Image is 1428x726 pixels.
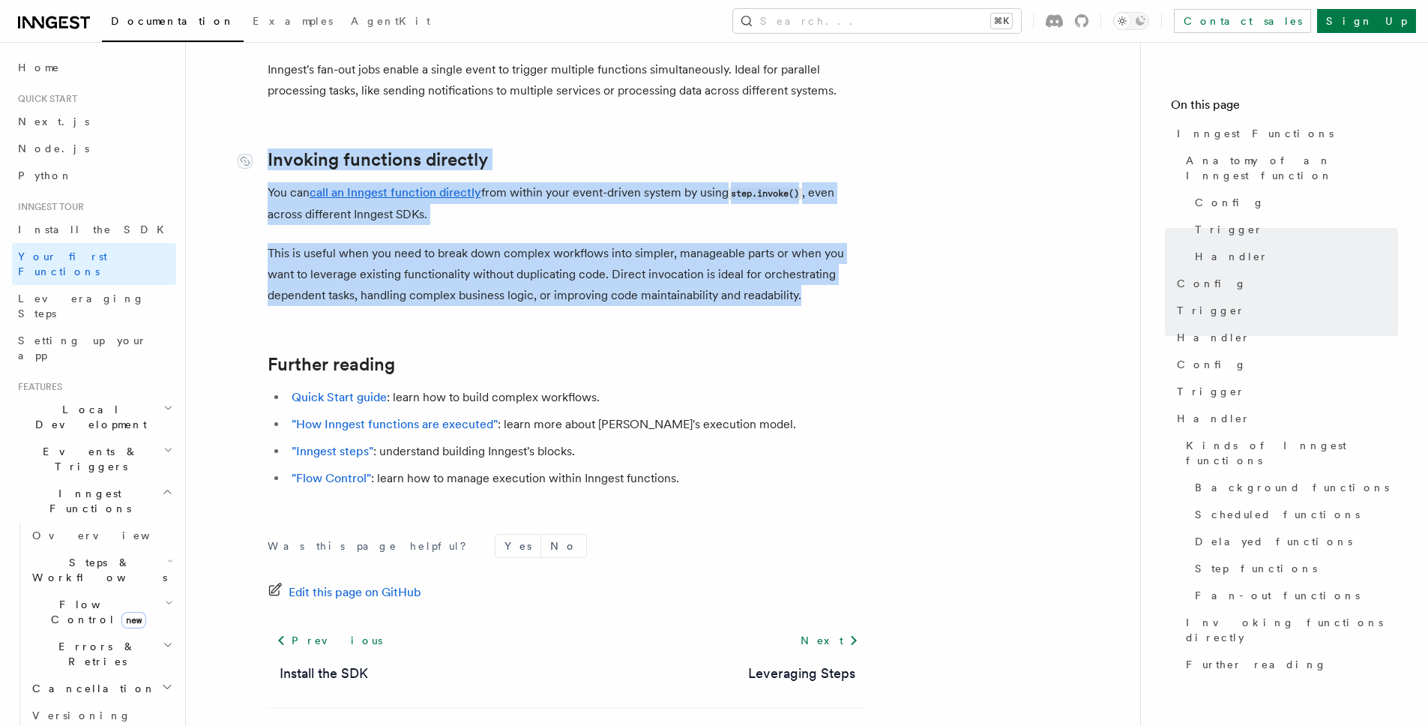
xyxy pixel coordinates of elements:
span: Anatomy of an Inngest function [1186,153,1398,183]
span: Inngest Functions [12,486,162,516]
span: Scheduled functions [1195,507,1360,522]
span: Versioning [32,709,131,721]
span: Delayed functions [1195,534,1352,549]
a: Next.js [12,108,176,135]
a: Next [792,627,867,654]
a: Handler [1171,324,1398,351]
span: Errors & Retries [26,639,163,669]
a: Config [1189,189,1398,216]
a: "How Inngest functions are executed" [292,417,498,431]
a: Anatomy of an Inngest function [1180,147,1398,189]
button: Inngest Functions [12,480,176,522]
span: Setting up your app [18,334,147,361]
button: Events & Triggers [12,438,176,480]
span: Node.js [18,142,89,154]
p: This is useful when you need to break down complex workflows into simpler, manageable parts or wh... [268,243,867,306]
a: Install the SDK [280,663,368,684]
a: Fan-out functions [1189,582,1398,609]
span: Documentation [111,15,235,27]
span: Python [18,169,73,181]
a: Python [12,162,176,189]
a: Delayed functions [1189,528,1398,555]
button: Toggle dark mode [1113,12,1149,30]
button: Steps & Workflows [26,549,176,591]
a: "Flow Control" [292,471,371,485]
span: Config [1177,357,1247,372]
button: Cancellation [26,675,176,702]
span: Your first Functions [18,250,107,277]
li: : learn how to build complex workflows. [287,387,867,408]
a: Invoking functions directly [1180,609,1398,651]
code: step.invoke() [729,187,802,200]
span: Quick start [12,93,77,105]
a: call an Inngest function directly [310,185,481,199]
a: Home [12,54,176,81]
span: Handler [1177,330,1250,345]
p: Was this page helpful? [268,538,477,553]
span: Inngest Functions [1177,126,1334,141]
span: Leveraging Steps [18,292,145,319]
a: Node.js [12,135,176,162]
span: Config [1177,276,1247,291]
p: Inngest's fan-out jobs enable a single event to trigger multiple functions simultaneously. Ideal ... [268,59,867,101]
a: Further reading [268,354,395,375]
a: Your first Functions [12,243,176,285]
span: Cancellation [26,681,156,696]
a: AgentKit [342,4,439,40]
li: : understand building Inngest's blocks. [287,441,867,462]
span: Edit this page on GitHub [289,582,421,603]
span: new [121,612,146,628]
button: No [541,535,586,557]
span: Install the SDK [18,223,173,235]
span: Steps & Workflows [26,555,167,585]
a: Invoking functions directly [268,149,488,170]
span: Trigger [1177,384,1245,399]
span: Examples [253,15,333,27]
span: AgentKit [351,15,430,27]
a: Install the SDK [12,216,176,243]
a: Kinds of Inngest functions [1180,432,1398,474]
span: Kinds of Inngest functions [1186,438,1398,468]
span: Flow Control [26,597,165,627]
a: Further reading [1180,651,1398,678]
span: Trigger [1195,222,1263,237]
span: Events & Triggers [12,444,163,474]
a: Step functions [1189,555,1398,582]
a: Quick Start guide [292,390,387,404]
button: Errors & Retries [26,633,176,675]
a: Trigger [1171,297,1398,324]
a: Config [1171,351,1398,378]
span: Further reading [1186,657,1327,672]
a: Background functions [1189,474,1398,501]
span: Inngest tour [12,201,84,213]
a: Sign Up [1317,9,1416,33]
a: Edit this page on GitHub [268,582,421,603]
kbd: ⌘K [991,13,1012,28]
a: "Inngest steps" [292,444,373,458]
span: Step functions [1195,561,1317,576]
a: Examples [244,4,342,40]
span: Background functions [1195,480,1389,495]
span: Trigger [1177,303,1245,318]
button: Local Development [12,396,176,438]
a: Documentation [102,4,244,42]
span: Features [12,381,62,393]
span: Local Development [12,402,163,432]
a: Trigger [1189,216,1398,243]
h4: On this page [1171,96,1398,120]
a: Previous [268,627,391,654]
a: Trigger [1171,378,1398,405]
a: Contact sales [1174,9,1311,33]
a: Scheduled functions [1189,501,1398,528]
button: Yes [495,535,540,557]
span: Handler [1177,411,1250,426]
a: Overview [26,522,176,549]
a: Inngest Functions [1171,120,1398,147]
a: Setting up your app [12,327,176,369]
a: Config [1171,270,1398,297]
button: Flow Controlnew [26,591,176,633]
a: Leveraging Steps [748,663,855,684]
span: Invoking functions directly [1186,615,1398,645]
span: Handler [1195,249,1268,264]
span: Config [1195,195,1265,210]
